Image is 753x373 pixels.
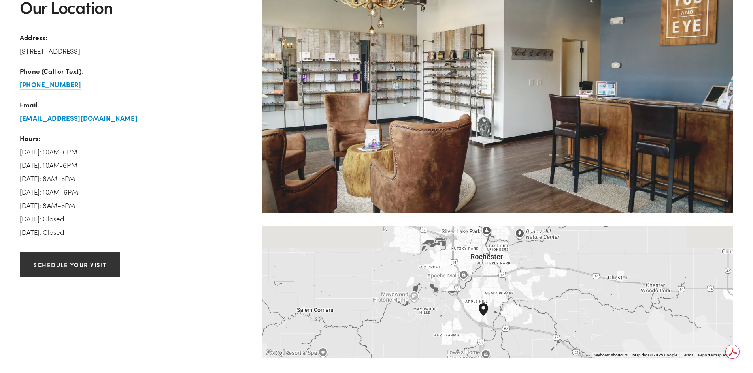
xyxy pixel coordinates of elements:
[594,352,628,358] button: Keyboard shortcuts
[20,66,81,75] strong: Phone (Call or Text)
[20,98,249,125] p: :
[20,64,249,91] p: :
[698,353,731,357] a: Report a map error
[20,100,37,109] strong: Email
[20,133,41,142] strong: Hours:
[20,252,120,277] a: Schedule your visit
[20,33,47,42] strong: Address:
[479,303,498,328] div: You and Eye Family Eyecare 2650 South Broadway, Suite 400 Rochester, MN, 55904, United States
[20,113,138,122] strong: [EMAIL_ADDRESS][DOMAIN_NAME]
[264,348,290,358] a: Open this area in Google Maps (opens a new window)
[632,353,677,357] span: Map data ©2025 Google
[20,114,138,123] a: [EMAIL_ADDRESS][DOMAIN_NAME]
[20,131,249,239] p: [DATE]: 10AM-6PM [DATE]: 10AM-6PM [DATE]: 8AM–5PM [DATE]: 10AM–6PM [DATE]: 8AM–5PM [DATE]: Closed...
[264,348,290,358] img: Google
[682,353,693,357] a: Terms
[20,31,249,58] p: [STREET_ADDRESS]
[20,80,81,89] strong: [PHONE_NUMBER]
[20,80,81,90] a: [PHONE_NUMBER]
